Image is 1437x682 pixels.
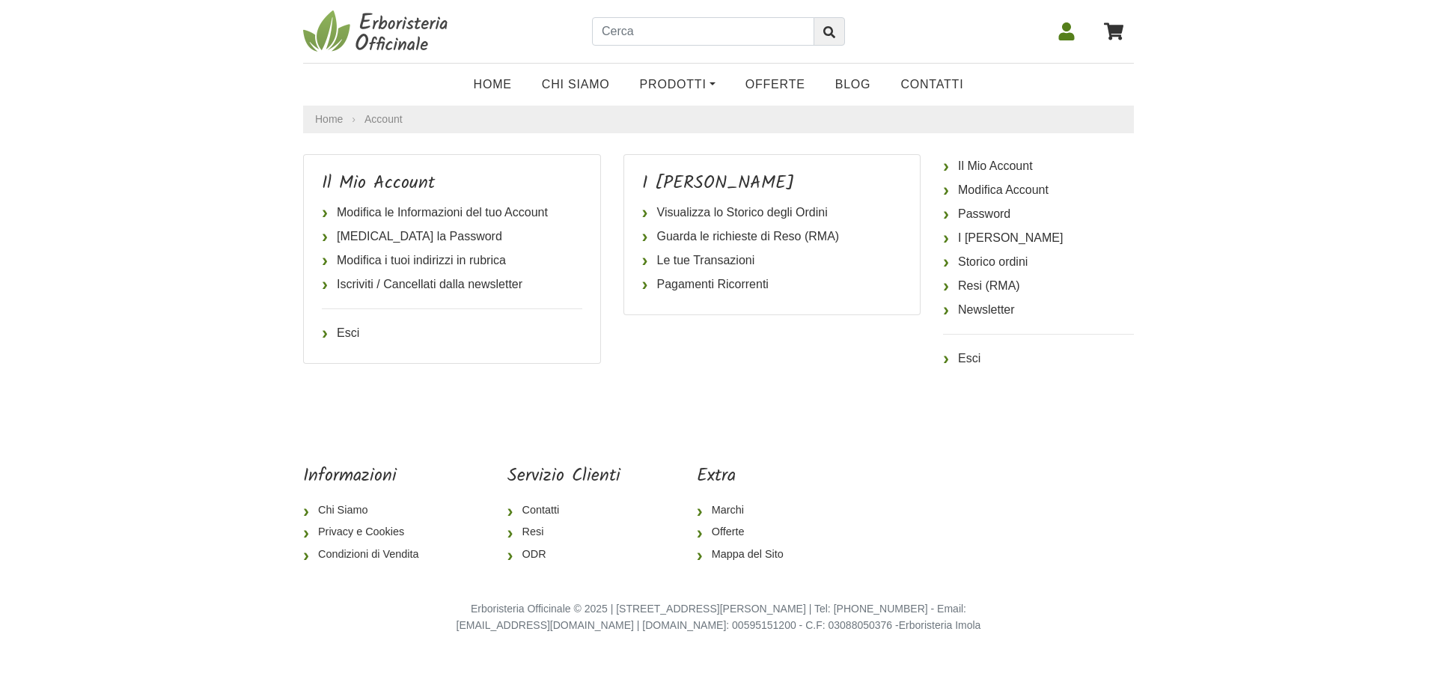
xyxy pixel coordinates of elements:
[592,17,814,46] input: Cerca
[943,298,1134,322] a: Newsletter
[697,499,796,522] a: Marchi
[507,499,620,522] a: Contatti
[885,70,978,100] a: Contatti
[507,544,620,566] a: ODR
[697,544,796,566] a: Mappa del Sito
[730,70,820,100] a: OFFERTE
[943,154,1134,178] a: Il Mio Account
[322,273,582,296] a: Iscriviti / Cancellati dalla newsletter
[642,225,903,249] a: Guarda le richieste di Reso (RMA)
[943,178,1134,202] a: Modifica Account
[943,250,1134,274] a: Storico ordini
[943,202,1134,226] a: Password
[697,466,796,487] h5: Extra
[507,521,620,544] a: Resi
[872,466,1134,518] iframe: fb:page Facebook Social Plugin
[322,225,582,249] a: [MEDICAL_DATA] la Password
[303,9,453,54] img: Erboristeria Officinale
[899,619,981,631] a: Erboristeria Imola
[625,70,730,100] a: Prodotti
[642,201,903,225] a: Visualizza lo Storico degli Ordini
[507,466,620,487] h5: Servizio Clienti
[303,466,430,487] h5: Informazioni
[303,106,1134,133] nav: breadcrumb
[527,70,625,100] a: Chi Siamo
[322,201,582,225] a: Modifica le Informazioni del tuo Account
[943,347,1134,371] a: Esci
[322,249,582,273] a: Modifica i tuoi indirizzi in rubrica
[697,521,796,544] a: Offerte
[303,499,430,522] a: Chi Siamo
[457,603,981,631] small: Erboristeria Officinale © 2025 | [STREET_ADDRESS][PERSON_NAME] | Tel: [PHONE_NUMBER] - Email: [EM...
[642,173,903,195] h4: I [PERSON_NAME]
[364,113,403,125] a: Account
[322,321,582,345] a: Esci
[943,226,1134,250] a: I [PERSON_NAME]
[303,544,430,566] a: Condizioni di Vendita
[459,70,527,100] a: Home
[315,112,343,127] a: Home
[642,273,903,296] a: Pagamenti Ricorrenti
[642,249,903,273] a: Le tue Transazioni
[943,274,1134,298] a: Resi (RMA)
[322,173,582,195] h4: Il Mio Account
[820,70,886,100] a: Blog
[303,521,430,544] a: Privacy e Cookies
